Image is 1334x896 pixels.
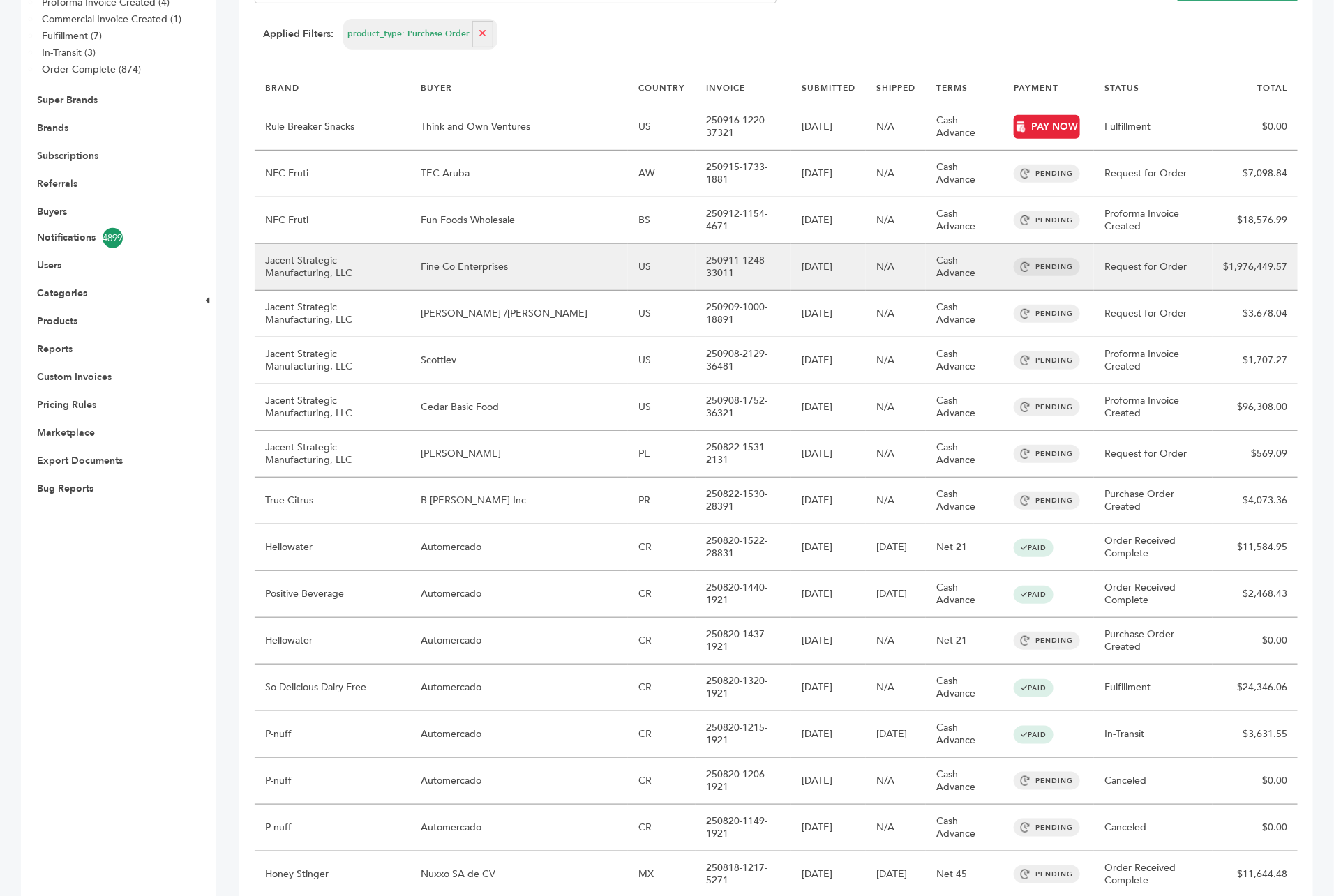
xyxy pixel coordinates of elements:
[410,104,628,151] td: Think and Own Ventures
[37,454,123,467] a: Export Documents
[926,478,1003,524] td: Cash Advance
[1094,711,1213,758] td: In-Transit
[263,27,333,41] strong: Applied Filters:
[696,524,791,571] td: 250820-1522-28831
[1094,524,1213,571] td: Order Received Complete
[1014,398,1080,416] span: PENDING
[1094,244,1213,291] td: Request for Order
[628,151,696,197] td: AW
[791,618,866,665] td: [DATE]
[638,82,685,93] a: COUNTRY
[696,197,791,244] td: 250912-1154-4671
[628,478,696,524] td: PR
[1014,819,1080,837] span: PENDING
[1094,197,1213,244] td: Proforma Invoice Created
[706,82,745,93] a: INVOICE
[37,482,93,495] a: Bug Reports
[866,197,926,244] td: N/A
[255,711,410,758] td: P-nuff
[696,104,791,151] td: 250916-1220-37321
[255,478,410,524] td: True Citrus
[791,805,866,851] td: [DATE]
[37,259,61,272] a: Users
[410,197,628,244] td: Fun Foods Wholesale
[1213,478,1298,524] td: $4,073.36
[1014,351,1080,370] span: PENDING
[1094,291,1213,337] td: Request for Order
[628,244,696,291] td: US
[410,665,628,711] td: Automercado
[1213,618,1298,665] td: $0.00
[1014,115,1080,139] a: PAY NOW
[791,665,866,711] td: [DATE]
[37,314,77,328] a: Products
[926,618,1003,665] td: Net 21
[255,151,410,197] td: NFC Fruti
[866,478,926,524] td: N/A
[866,384,926,431] td: N/A
[1213,665,1298,711] td: $24,346.06
[926,384,1003,431] td: Cash Advance
[866,104,926,151] td: N/A
[628,431,696,478] td: PE
[1094,758,1213,805] td: Canceled
[866,758,926,805] td: N/A
[628,291,696,337] td: US
[791,758,866,805] td: [DATE]
[1014,445,1080,463] span: PENDING
[696,291,791,337] td: 250909-1000-18891
[866,571,926,618] td: [DATE]
[866,151,926,197] td: N/A
[1094,571,1213,618] td: Order Received Complete
[628,571,696,618] td: CR
[791,104,866,151] td: [DATE]
[37,121,68,135] a: Brands
[1213,104,1298,151] td: $0.00
[1094,151,1213,197] td: Request for Order
[37,228,179,248] a: Notifications4899
[1213,291,1298,337] td: $3,678.04
[926,758,1003,805] td: Cash Advance
[1094,665,1213,711] td: Fulfillment
[37,370,112,384] a: Custom Invoices
[791,337,866,384] td: [DATE]
[1014,492,1080,510] span: PENDING
[1094,384,1213,431] td: Proforma Invoice Created
[1104,82,1139,93] a: STATUS
[410,291,628,337] td: [PERSON_NAME] /[PERSON_NAME]
[791,291,866,337] td: [DATE]
[628,711,696,758] td: CR
[255,104,410,151] td: Rule Breaker Snacks
[1094,805,1213,851] td: Canceled
[1213,384,1298,431] td: $96,308.00
[1213,805,1298,851] td: $0.00
[791,571,866,618] td: [DATE]
[926,571,1003,618] td: Cash Advance
[255,337,410,384] td: Jacent Strategic Manufacturing, LLC
[410,337,628,384] td: Scottlev
[255,758,410,805] td: P-nuff
[696,711,791,758] td: 250820-1215-1921
[1094,104,1213,151] td: Fulfillment
[876,82,915,93] a: SHIPPED
[866,337,926,384] td: N/A
[926,244,1003,291] td: Cash Advance
[791,384,866,431] td: [DATE]
[255,291,410,337] td: Jacent Strategic Manufacturing, LLC
[1213,244,1298,291] td: $1,976,449.57
[696,805,791,851] td: 250820-1149-1921
[802,82,855,93] a: SUBMITTED
[410,758,628,805] td: Automercado
[1014,679,1054,697] span: PAID
[1014,258,1080,276] span: PENDING
[926,805,1003,851] td: Cash Advance
[1094,337,1213,384] td: Proforma Invoice Created
[37,205,67,218] a: Buyers
[866,291,926,337] td: N/A
[410,431,628,478] td: [PERSON_NAME]
[37,287,87,300] a: Categories
[791,197,866,244] td: [DATE]
[410,384,628,431] td: Cedar Basic Food
[1213,571,1298,618] td: $2,468.43
[866,665,926,711] td: N/A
